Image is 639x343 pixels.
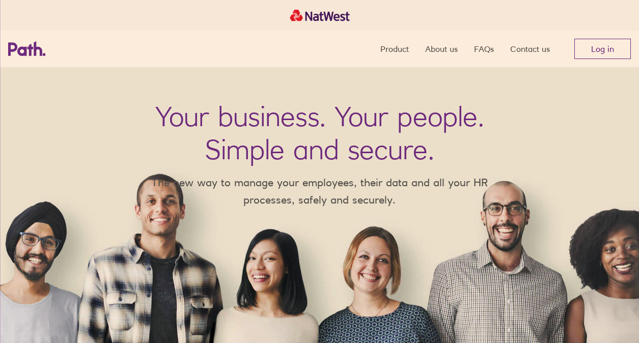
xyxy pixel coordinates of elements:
[574,39,631,59] a: Log in
[136,174,503,208] p: The new way to manage your employees, their data and all your HR processes, safely and securely.
[474,31,494,67] a: FAQs
[380,31,409,67] a: Product
[425,31,458,67] a: About us
[510,31,550,67] a: Contact us
[155,100,484,166] h1: Your business. Your people. Simple and secure.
